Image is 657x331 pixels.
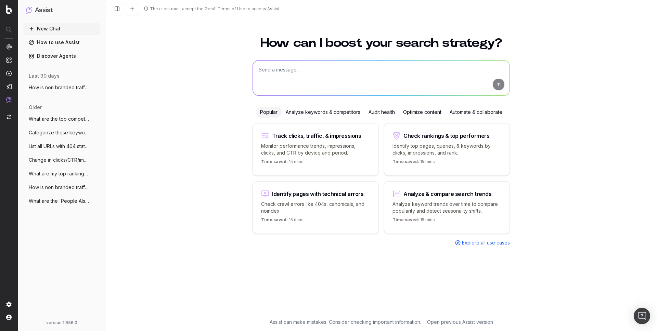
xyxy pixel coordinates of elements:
p: 15 mins [392,217,435,225]
span: Time saved: [261,217,288,222]
div: Automate & collaborate [446,107,506,118]
img: Switch project [7,115,11,119]
a: How to use Assist [23,37,100,48]
div: Optimize content [399,107,446,118]
div: Open Intercom Messenger [634,308,650,324]
div: Analyze & compare search trends [403,191,492,197]
img: Analytics [6,44,12,50]
button: List all URLs with 404 status code from [23,141,100,152]
p: 15 mins [261,159,304,167]
img: Assist [26,7,32,13]
span: What are the top competitors ranking for [29,116,89,122]
button: How is non branded traffic trending YoY [23,182,100,193]
img: My account [6,315,12,320]
span: How is non branded traffic trending YoY [29,184,89,191]
img: Activation [6,70,12,76]
img: Intelligence [6,57,12,63]
h1: Assist [35,5,53,15]
p: Assist can make mistakes. Consider checking important information. [270,319,421,326]
span: Explore all use cases [462,239,510,246]
button: How is non branded traffic trending YoY [23,82,100,93]
p: 15 mins [392,159,435,167]
button: What are the top competitors ranking for [23,114,100,124]
div: Audit health [364,107,399,118]
span: Categorize these keywords for my content [29,129,89,136]
a: Explore all use cases [455,239,510,246]
div: Popular [256,107,282,118]
span: Time saved: [392,217,419,222]
button: Assist [26,5,97,15]
span: What are the 'People Also Ask' questions [29,198,89,204]
p: Monitor performance trends, impressions, clicks, and CTR by device and period. [261,143,370,156]
button: New Chat [23,23,100,34]
span: List all URLs with 404 status code from [29,143,89,150]
div: version: 1.656.0 [26,320,97,326]
span: Time saved: [261,159,288,164]
button: Change in clicks/CTR/impressions over la [23,155,100,165]
p: Analyze keyword trends over time to compare popularity and detect seasonality shifts. [392,201,501,214]
span: last 30 days [29,72,60,79]
p: Identify top pages, queries, & keywords by clicks, impressions, and rank. [392,143,501,156]
img: Setting [6,302,12,307]
span: Change in clicks/CTR/impressions over la [29,157,89,163]
img: Studio [6,84,12,89]
div: Check rankings & top performers [403,133,490,138]
div: The client must accept the GenAI Terms of Use to access Assist [150,6,280,12]
button: Categorize these keywords for my content [23,127,100,138]
button: What are my top ranking pages? [23,168,100,179]
h1: How can I boost your search strategy? [253,37,510,49]
span: What are my top ranking pages? [29,170,89,177]
div: Analyze keywords & competitors [282,107,364,118]
div: Track clicks, traffic, & impressions [272,133,361,138]
span: Time saved: [392,159,419,164]
a: Open previous Assist version [427,319,493,326]
p: 15 mins [261,217,304,225]
span: How is non branded traffic trending YoY [29,84,89,91]
img: Assist [6,97,12,103]
p: Check crawl errors like 404s, canonicals, and noindex. [261,201,370,214]
img: Botify logo [6,5,12,14]
button: What are the 'People Also Ask' questions [23,196,100,207]
div: Identify pages with technical errors [272,191,364,197]
a: Discover Agents [23,51,100,62]
span: older [29,104,42,111]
